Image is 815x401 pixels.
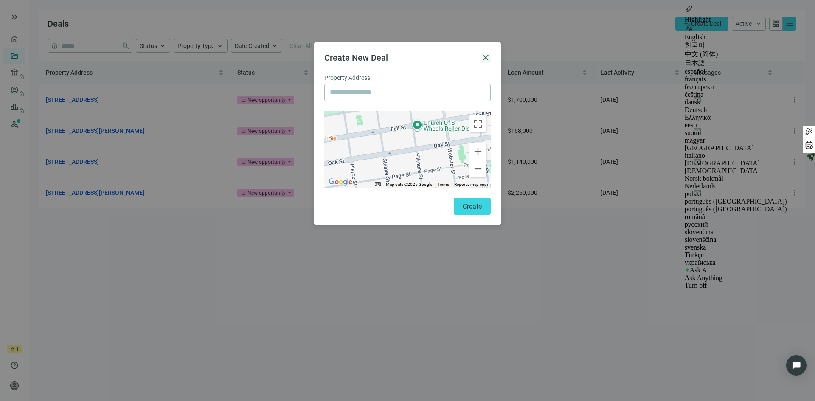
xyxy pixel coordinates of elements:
span: Map data ©2025 Google [386,182,432,187]
a: Terms (opens in new tab) [437,182,449,187]
div: español [685,68,787,76]
div: Norsk bokmål [685,175,787,182]
div: dansk [685,98,787,106]
button: Zoom out [469,160,486,177]
button: Toggle fullscreen view [469,115,486,132]
button: close [481,53,491,63]
div: čeština [685,91,787,98]
div: Ελληνικά [685,114,787,121]
div: English [685,34,787,41]
div: Ask Anything [685,274,787,282]
div: français [685,76,787,83]
div: magyar [685,137,787,144]
span: Create New Deal [324,53,388,63]
span: Create [463,202,482,210]
div: [DEMOGRAPHIC_DATA] [685,160,787,167]
div: Türkçe [685,251,787,259]
div: português ([GEOGRAPHIC_DATA]) [685,198,787,205]
a: Report a map error [454,182,488,187]
div: [DEMOGRAPHIC_DATA] [685,167,787,175]
button: Zoom in [469,143,486,160]
div: eesti [685,121,787,129]
div: suomi [685,129,787,137]
div: Ask AI [685,266,787,274]
img: Google [326,177,354,188]
div: 中文 (简体) [685,50,787,59]
div: [GEOGRAPHIC_DATA] [685,144,787,152]
div: slovenčina [685,228,787,236]
div: svenska [685,244,787,251]
div: slovenščina [685,236,787,244]
button: Keyboard shortcuts [375,182,381,188]
div: українська [685,259,787,266]
div: italiano [685,152,787,160]
div: português ([GEOGRAPHIC_DATA]) [685,205,787,213]
a: Open this area in Google Maps (opens a new window) [326,177,354,188]
div: română [685,213,787,221]
div: 한국어 [685,41,787,50]
div: русский [685,221,787,228]
span: Property Address [324,73,370,82]
button: Create [454,198,491,215]
div: български [685,83,787,91]
div: Deutsch [685,106,787,114]
div: Turn off [685,282,787,289]
div: polski [685,190,787,198]
div: Nederlands [685,182,787,190]
div: Open Intercom Messenger [786,355,807,376]
div: Highlight [685,16,787,23]
div: 日本語 [685,59,787,68]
